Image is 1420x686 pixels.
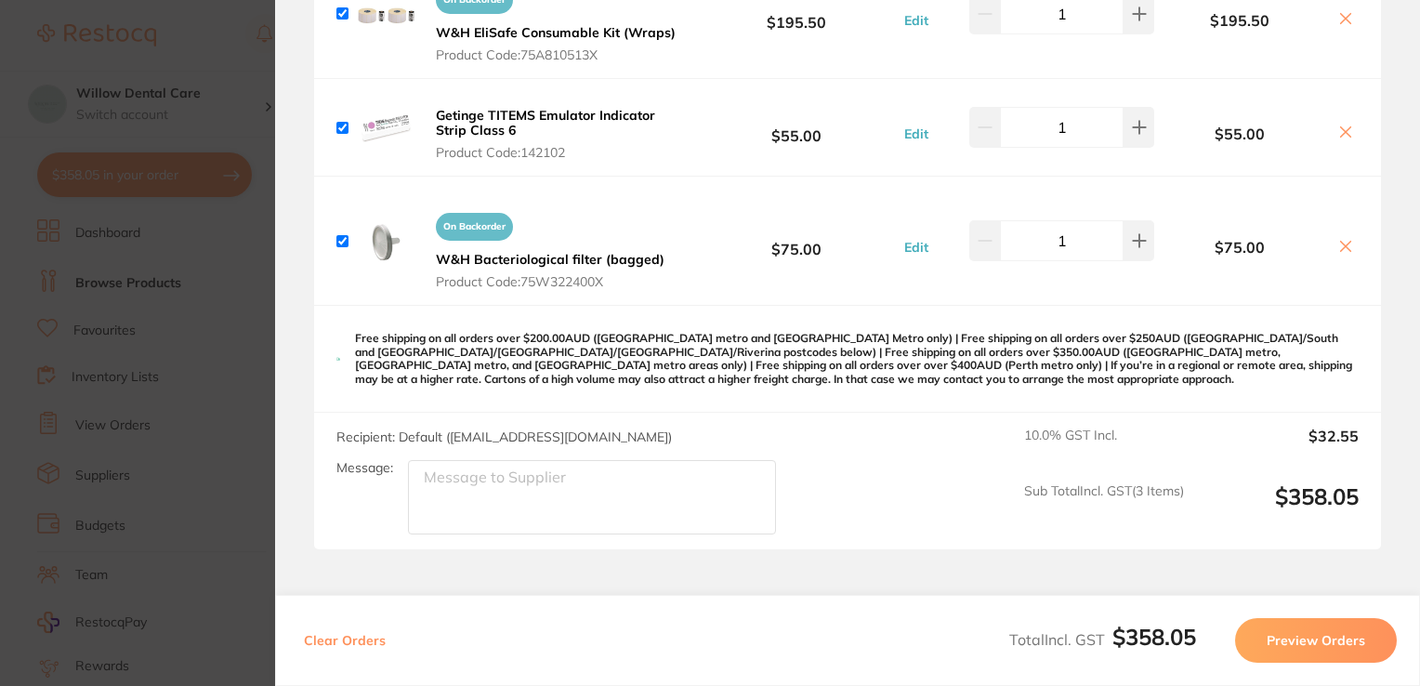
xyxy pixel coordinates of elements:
[436,145,689,160] span: Product Code: 142102
[1199,483,1359,534] output: $358.05
[1112,623,1196,651] b: $358.05
[356,211,415,270] img: c2JlMG4yMA
[436,24,676,41] b: W&H EliSafe Consumable Kit (Wraps)
[436,274,664,289] span: Product Code: 75W322400X
[436,251,664,268] b: W&H Bacteriological filter (bagged)
[1199,428,1359,468] output: $32.55
[1009,630,1196,649] span: Total Incl. GST
[694,111,899,145] b: $55.00
[1235,618,1397,663] button: Preview Orders
[355,332,1359,386] p: Free shipping on all orders over $200.00AUD ([GEOGRAPHIC_DATA] metro and [GEOGRAPHIC_DATA] Metro ...
[436,47,676,62] span: Product Code: 75A810513X
[899,125,934,142] button: Edit
[430,204,670,290] button: On BackorderW&H Bacteriological filter (bagged) Product Code:75W322400X
[899,239,934,256] button: Edit
[1154,12,1325,29] b: $195.50
[356,98,415,157] img: a3N3bmd5dg
[336,460,393,476] label: Message:
[436,213,513,241] span: On Backorder
[436,107,655,139] b: Getinge TITEMS Emulator Indicator Strip Class 6
[899,12,934,29] button: Edit
[1024,483,1184,534] span: Sub Total Incl. GST ( 3 Items)
[694,224,899,258] b: $75.00
[1154,239,1325,256] b: $75.00
[430,107,694,161] button: Getinge TITEMS Emulator Indicator Strip Class 6 Product Code:142102
[1154,125,1325,142] b: $55.00
[298,618,391,663] button: Clear Orders
[336,429,672,445] span: Recipient: Default ( [EMAIL_ADDRESS][DOMAIN_NAME] )
[1024,428,1184,468] span: 10.0 % GST Incl.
